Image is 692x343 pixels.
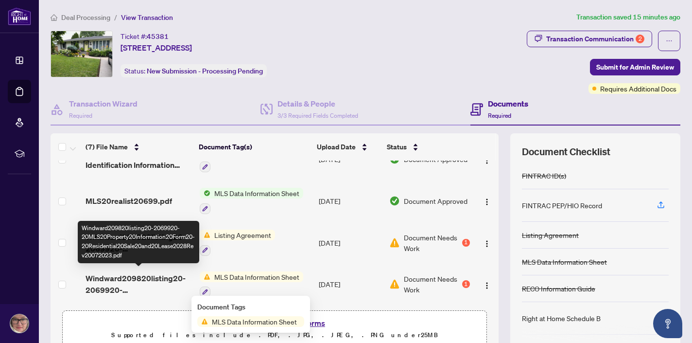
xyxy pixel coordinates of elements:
[51,31,112,77] img: IMG-X12286420_1.jpg
[86,195,172,207] span: MLS20realist20699.pdf
[210,271,303,282] span: MLS Data Information Sheet
[210,188,303,199] span: MLS Data Information Sheet
[596,59,674,75] span: Submit for Admin Review
[121,64,267,77] div: Status:
[666,37,673,44] span: ellipsis
[522,283,595,294] div: RECO Information Guide
[590,59,680,75] button: Submit for Admin Review
[387,142,407,152] span: Status
[200,230,210,240] img: Status Icon
[147,67,263,75] span: New Submission - Processing Pending
[479,276,495,292] button: Logo
[546,31,644,47] div: Transaction Communication
[483,157,491,164] img: Logo
[221,317,328,329] span: Drag & Drop or
[315,180,385,222] td: [DATE]
[383,133,471,161] th: Status
[479,193,495,209] button: Logo
[210,230,275,240] span: Listing Agreement
[86,142,128,152] span: (7) File Name
[404,232,460,253] span: Document Needs Work
[576,12,680,23] article: Transaction saved 15 minutes ago
[121,31,169,42] div: Ticket #:
[527,31,652,47] button: Transaction Communication2
[208,316,301,327] span: MLS Data Information Sheet
[114,12,117,23] li: /
[200,230,275,256] button: Status IconListing Agreement
[197,302,304,312] div: Document Tags
[317,142,356,152] span: Upload Date
[147,32,169,41] span: 45381
[483,198,491,206] img: Logo
[389,279,400,289] img: Document Status
[82,133,195,161] th: (7) File Name
[522,313,601,324] div: Right at Home Schedule B
[389,196,400,206] img: Document Status
[600,83,676,94] span: Requires Additional Docs
[200,271,210,282] img: Status Icon
[488,98,528,109] h4: Documents
[78,221,199,263] div: Windward209820listing20-2069920-20MLS20Property20Information20Form20-20Residential20Sale20and20Le...
[195,133,313,161] th: Document Tag(s)
[200,188,210,199] img: Status Icon
[10,314,29,333] img: Profile Icon
[522,230,579,240] div: Listing Agreement
[51,14,57,21] span: home
[86,272,192,296] span: Windward209820listing20-2069920-20MLS20Property20Information20Form20-20Residential20Sale20and20Le...
[479,235,495,251] button: Logo
[273,317,328,329] button: Upload Forms
[69,112,92,119] span: Required
[462,239,470,247] div: 1
[8,7,31,25] img: logo
[404,273,460,295] span: Document Needs Work
[200,271,303,298] button: Status IconMLS Data Information Sheet
[483,282,491,289] img: Logo
[121,13,173,22] span: View Transaction
[483,240,491,248] img: Logo
[200,188,303,214] button: Status IconMLS Data Information Sheet
[313,133,383,161] th: Upload Date
[277,112,358,119] span: 3/3 Required Fields Completed
[522,256,607,267] div: MLS Data Information Sheet
[462,280,470,288] div: 1
[522,145,610,159] span: Document Checklist
[315,264,385,306] td: [DATE]
[121,42,192,54] span: [STREET_ADDRESS]
[653,309,682,338] button: Open asap
[636,35,644,43] div: 2
[61,13,110,22] span: Deal Processing
[488,112,511,119] span: Required
[522,170,566,181] div: FINTRAC ID(s)
[315,222,385,264] td: [DATE]
[69,98,138,109] h4: Transaction Wizard
[69,329,481,341] p: Supported files include .PDF, .JPG, .JPEG, .PNG under 25 MB
[197,316,208,327] img: Status Icon
[522,200,602,211] div: FINTRAC PEP/HIO Record
[389,237,400,248] img: Document Status
[277,98,358,109] h4: Details & People
[404,196,467,206] span: Document Approved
